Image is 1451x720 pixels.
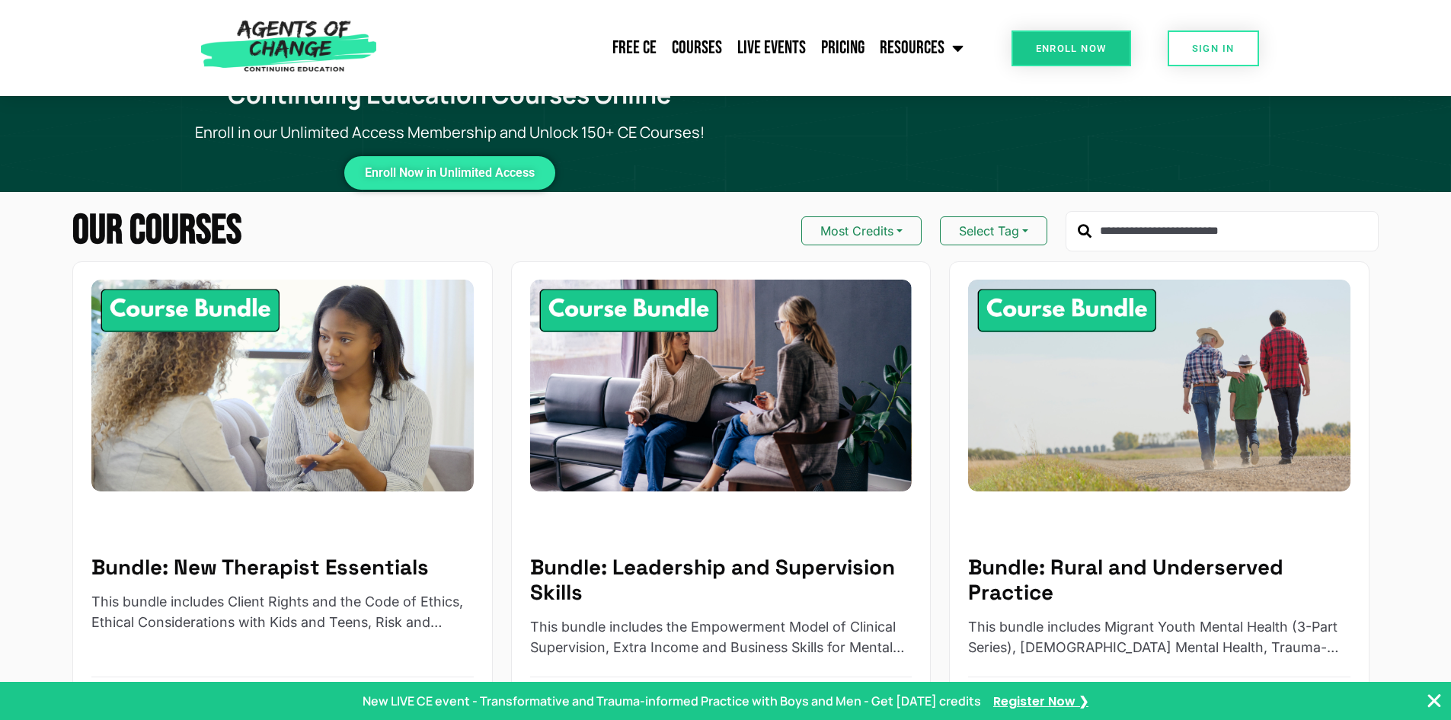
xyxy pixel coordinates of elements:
[385,29,971,67] nav: Menu
[363,692,981,710] p: New LIVE CE event - Transformative and Trauma-informed Practice with Boys and Men - Get [DATE] cr...
[530,617,912,658] p: This bundle includes the Empowerment Model of Clinical Supervision, Extra Income and Business Ski...
[1012,30,1131,66] a: Enroll Now
[1192,43,1235,53] span: SIGN IN
[365,168,535,178] span: Enroll Now in Unlimited Access
[91,592,474,633] p: This bundle includes Client Rights and the Code of Ethics, Ethical Considerations with Kids and T...
[1036,43,1107,53] span: Enroll Now
[1168,30,1259,66] a: SIGN IN
[968,280,1350,491] img: Rural and Underserved Practice - 8 Credit CE Bundle
[993,692,1088,711] a: Register Now ❯
[72,210,241,252] h2: Our Courses
[872,29,971,67] a: Resources
[968,617,1350,658] p: This bundle includes Migrant Youth Mental Health (3-Part Series), Native American Mental Health, ...
[813,29,872,67] a: Pricing
[801,216,922,245] button: Most Credits
[91,555,474,580] h5: Bundle: New Therapist Essentials
[1425,692,1443,710] button: Close Banner
[940,216,1047,245] button: Select Tag
[530,555,912,606] h5: Bundle: Leadership and Supervision Skills
[344,156,555,190] a: Enroll Now in Unlimited Access
[174,121,725,144] p: Enroll in our Unlimited Access Membership and Unlock 150+ CE Courses!
[664,29,730,67] a: Courses
[91,280,474,491] img: New Therapist Essentials - 10 Credit CE Bundle
[730,29,813,67] a: Live Events
[530,280,912,491] img: Leadership and Supervision Skills - 8 Credit CE Bundle
[968,555,1350,606] h5: Bundle: Rural and Underserved Practice
[605,29,664,67] a: Free CE
[183,80,716,109] h1: Continuing Education Courses Online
